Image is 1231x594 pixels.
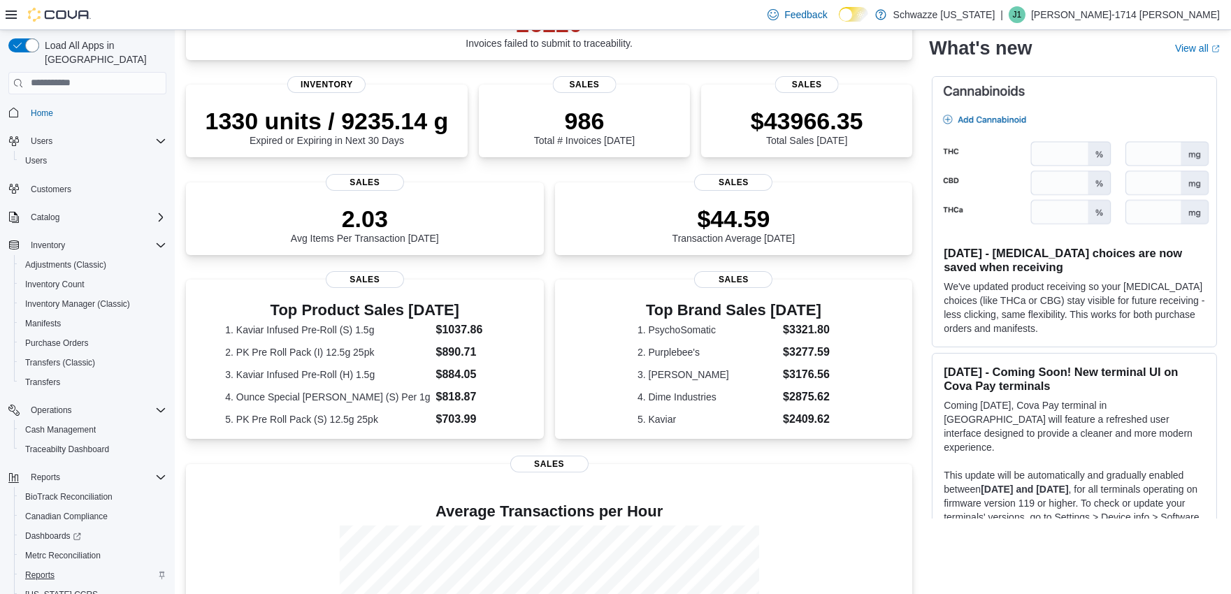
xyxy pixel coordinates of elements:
[638,323,777,337] dt: 1. PsychoSomatic
[25,402,78,419] button: Operations
[25,377,60,388] span: Transfers
[20,528,87,544] a: Dashboards
[839,7,868,22] input: Dark Mode
[3,131,172,151] button: Users
[25,298,130,310] span: Inventory Manager (Classic)
[31,108,53,119] span: Home
[3,179,172,199] button: Customers
[25,133,166,150] span: Users
[20,547,106,564] a: Metrc Reconciliation
[25,469,166,486] span: Reports
[291,205,439,233] p: 2.03
[225,412,430,426] dt: 5. PK Pre Roll Pack (S) 12.5g 25pk
[20,296,136,312] a: Inventory Manager (Classic)
[25,209,166,226] span: Catalog
[31,184,71,195] span: Customers
[225,345,430,359] dt: 2. PK Pre Roll Pack (I) 12.5g 25pk
[694,271,772,288] span: Sales
[638,412,777,426] dt: 5. Kaviar
[638,302,830,319] h3: Top Brand Sales [DATE]
[14,151,172,171] button: Users
[775,76,839,93] span: Sales
[944,245,1205,273] h3: [DATE] - [MEDICAL_DATA] choices are now saved when receiving
[672,205,796,233] p: $44.59
[14,294,172,314] button: Inventory Manager (Classic)
[638,368,777,382] dt: 3. [PERSON_NAME]
[3,468,172,487] button: Reports
[20,441,166,458] span: Traceabilty Dashboard
[25,237,71,254] button: Inventory
[783,411,830,428] dd: $2409.62
[20,488,118,505] a: BioTrack Reconciliation
[25,469,66,486] button: Reports
[534,107,635,146] div: Total # Invoices [DATE]
[25,155,47,166] span: Users
[20,567,60,584] a: Reports
[14,333,172,353] button: Purchase Orders
[20,374,166,391] span: Transfers
[326,271,404,288] span: Sales
[20,567,166,584] span: Reports
[929,36,1032,59] h2: What's new
[25,357,95,368] span: Transfers (Classic)
[197,503,901,520] h4: Average Transactions per Hour
[783,321,830,338] dd: $3321.80
[1031,6,1220,23] p: [PERSON_NAME]-1714 [PERSON_NAME]
[326,174,404,191] span: Sales
[3,208,172,227] button: Catalog
[31,472,60,483] span: Reports
[14,420,172,440] button: Cash Management
[14,565,172,585] button: Reports
[20,528,166,544] span: Dashboards
[893,6,995,23] p: Schwazze [US_STATE]
[25,570,55,581] span: Reports
[14,507,172,526] button: Canadian Compliance
[981,483,1068,494] strong: [DATE] and [DATE]
[20,315,166,332] span: Manifests
[944,364,1205,392] h3: [DATE] - Coming Soon! New terminal UI on Cova Pay terminals
[25,181,77,198] a: Customers
[20,296,166,312] span: Inventory Manager (Classic)
[20,547,166,564] span: Metrc Reconciliation
[14,372,172,392] button: Transfers
[25,530,81,542] span: Dashboards
[784,8,827,22] span: Feedback
[31,405,72,416] span: Operations
[20,152,52,169] a: Users
[553,76,617,93] span: Sales
[25,550,101,561] span: Metrc Reconciliation
[14,314,172,333] button: Manifests
[783,344,830,361] dd: $3277.59
[783,366,830,383] dd: $3176.56
[20,354,101,371] a: Transfers (Classic)
[3,400,172,420] button: Operations
[20,256,166,273] span: Adjustments (Classic)
[751,107,863,146] div: Total Sales [DATE]
[25,491,113,502] span: BioTrack Reconciliation
[25,279,85,290] span: Inventory Count
[14,526,172,546] a: Dashboards
[1000,6,1003,23] p: |
[20,421,166,438] span: Cash Management
[14,546,172,565] button: Metrc Reconciliation
[31,212,59,223] span: Catalog
[25,511,108,522] span: Canadian Compliance
[225,368,430,382] dt: 3. Kaviar Infused Pre-Roll (H) 1.5g
[25,444,109,455] span: Traceabilty Dashboard
[14,275,172,294] button: Inventory Count
[25,105,59,122] a: Home
[510,456,589,472] span: Sales
[25,209,65,226] button: Catalog
[1175,42,1220,53] a: View allExternal link
[25,318,61,329] span: Manifests
[1211,44,1220,52] svg: External link
[3,103,172,123] button: Home
[25,338,89,349] span: Purchase Orders
[20,508,166,525] span: Canadian Compliance
[20,374,66,391] a: Transfers
[287,76,366,93] span: Inventory
[436,344,505,361] dd: $890.71
[20,276,90,293] a: Inventory Count
[20,315,66,332] a: Manifests
[14,440,172,459] button: Traceabilty Dashboard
